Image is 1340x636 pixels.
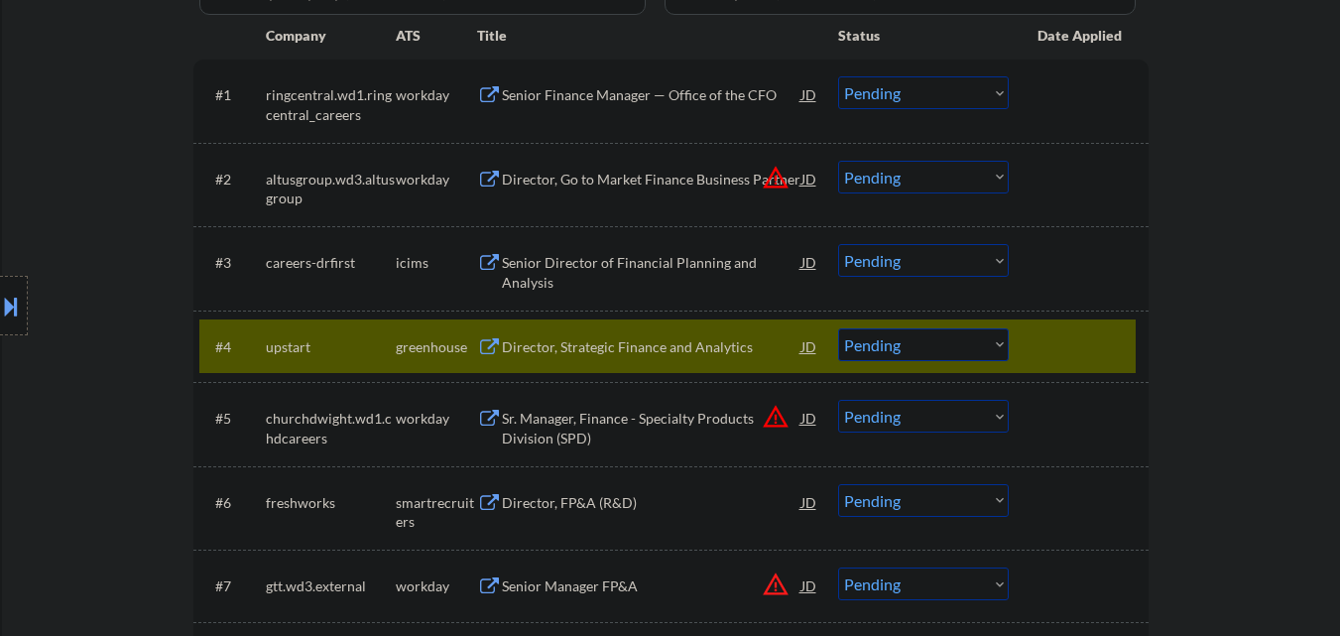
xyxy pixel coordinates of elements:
div: Director, Strategic Finance and Analytics [502,337,801,357]
div: Status [838,17,1009,53]
div: Senior Finance Manager — Office of the CFO [502,85,801,105]
div: icims [396,253,477,273]
div: JD [799,484,819,520]
div: workday [396,576,477,596]
div: Sr. Manager, Finance - Specialty Products Division (SPD) [502,409,801,447]
div: workday [396,409,477,429]
div: Senior Manager FP&A [502,576,801,596]
div: Title [477,26,819,46]
div: JD [799,244,819,280]
div: JD [799,400,819,436]
div: Company [266,26,396,46]
div: Senior Director of Financial Planning and Analysis [502,253,801,292]
div: greenhouse [396,337,477,357]
div: smartrecruiters [396,493,477,532]
div: workday [396,85,477,105]
button: warning_amber [762,403,790,431]
div: gtt.wd3.external [266,576,396,596]
div: #1 [215,85,250,105]
div: JD [799,328,819,364]
div: Director, FP&A (R&D) [502,493,801,513]
div: Director, Go to Market Finance Business Partner [502,170,801,190]
div: workday [396,170,477,190]
div: ATS [396,26,477,46]
div: JD [799,568,819,603]
div: #6 [215,493,250,513]
div: #7 [215,576,250,596]
button: warning_amber [762,571,790,598]
button: warning_amber [762,164,790,191]
div: JD [799,76,819,112]
div: JD [799,161,819,196]
div: Date Applied [1037,26,1125,46]
div: freshworks [266,493,396,513]
div: ringcentral.wd1.ringcentral_careers [266,85,396,124]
